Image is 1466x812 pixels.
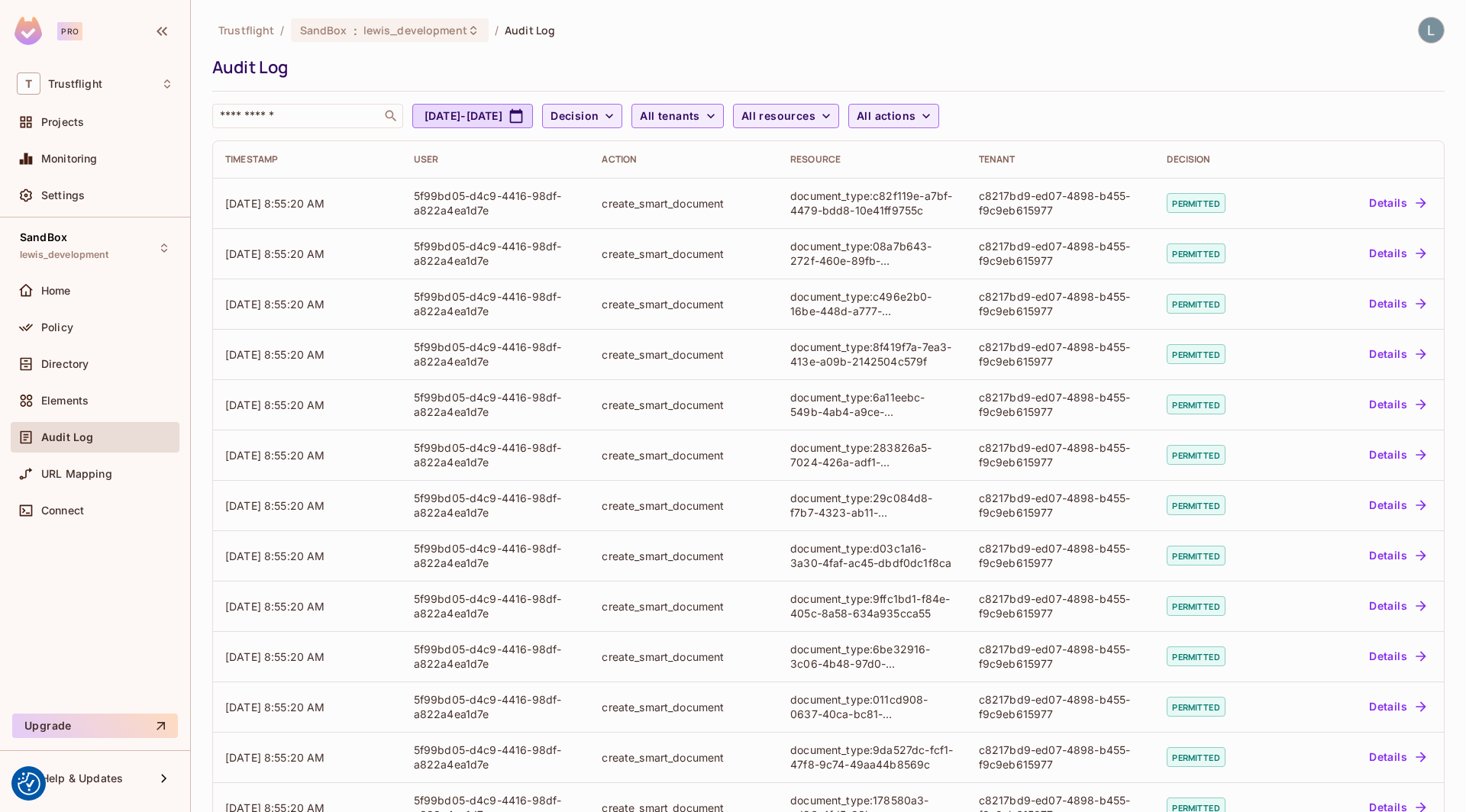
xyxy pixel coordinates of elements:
[15,17,42,45] img: SReyMgAAAABJRU5ErkJggg==
[1167,596,1225,616] span: permitted
[1167,747,1225,767] span: permitted
[225,549,325,562] span: [DATE] 8:55:20 AM
[790,390,954,419] div: document_type:6a11eebc-549b-4ab4-a9ce-2703c4230ccc
[41,358,89,370] span: Directory
[602,448,766,462] div: create_smart_document
[414,491,578,520] div: 5f99bd05-d4c9-4416-98df-a822a4ea1d7e
[225,701,325,714] span: [DATE] 8:55:20 AM
[1363,241,1432,266] button: Details
[979,289,1143,318] div: c8217bd9-ed07-4898-b455-f9c9eb615977
[790,239,954,268] div: document_type:08a7b643-272f-460e-89fb-dba8b8848c48
[18,772,40,795] button: Consent Preferences
[979,642,1143,671] div: c8217bd9-ed07-4898-b455-f9c9eb615977
[979,743,1143,772] div: c8217bd9-ed07-4898-b455-f9c9eb615977
[602,649,766,664] div: create_smart_document
[41,285,71,297] span: Home
[505,23,555,37] span: Audit Log
[1419,18,1444,43] img: Lewis Youl
[414,390,578,419] div: 5f99bd05-d4c9-4416-98df-a822a4ea1d7e
[1363,543,1432,568] button: Details
[225,600,325,613] span: [DATE] 8:55:20 AM
[602,398,766,412] div: create_smart_document
[41,189,85,201] span: Settings
[979,591,1143,620] div: c8217bd9-ed07-4898-b455-f9c9eb615977
[602,347,766,362] div: create_smart_document
[300,23,347,37] span: SandBox
[225,398,325,411] span: [DATE] 8:55:20 AM
[979,239,1143,268] div: c8217bd9-ed07-4898-b455-f9c9eb615977
[602,549,766,563] div: create_smart_document
[848,104,939,128] button: All actions
[790,289,954,318] div: document_type:c496e2b0-16be-448d-a777-710f5cee8826
[414,340,578,369] div: 5f99bd05-d4c9-4416-98df-a822a4ea1d7e
[20,231,67,243] span: SandBox
[790,440,954,469] div: document_type:283826a5-7024-426a-adf1-74280ad7acd2
[857,107,915,126] span: All actions
[414,692,578,721] div: 5f99bd05-d4c9-4416-98df-a822a4ea1d7e
[414,642,578,671] div: 5f99bd05-d4c9-4416-98df-a822a4ea1d7e
[41,468,112,480] span: URL Mapping
[225,751,325,764] span: [DATE] 8:55:20 AM
[602,498,766,513] div: create_smart_document
[790,541,954,570] div: document_type:d03c1a16-3a30-4faf-ac45-dbdf0dc1f8ca
[41,321,73,333] span: Policy
[41,116,84,128] span: Projects
[542,104,622,128] button: Decision
[225,197,325,210] span: [DATE] 8:55:20 AM
[790,692,954,721] div: document_type:011cd908-0637-40ca-bc81-76539e0dd6b9
[225,348,325,361] span: [DATE] 8:55:20 AM
[602,297,766,311] div: create_smart_document
[495,23,499,37] li: /
[414,743,578,772] div: 5f99bd05-d4c9-4416-98df-a822a4ea1d7e
[1167,445,1225,465] span: permitted
[1363,191,1432,215] button: Details
[979,692,1143,721] div: c8217bd9-ed07-4898-b455-f9c9eb615977
[790,188,954,217] div: document_type:c82f119e-a7bf-4479-bdd8-10e41ff9755c
[1167,697,1225,717] span: permitted
[1363,745,1432,769] button: Details
[1363,493,1432,517] button: Details
[20,249,109,261] span: lewis_development
[225,650,325,663] span: [DATE] 8:55:20 AM
[1363,694,1432,719] button: Details
[979,153,1143,166] div: Tenant
[790,591,954,620] div: document_type:9ffc1bd1-f84e-405c-8a58-634a935cca55
[631,104,723,128] button: All tenants
[1363,392,1432,417] button: Details
[41,772,123,785] span: Help & Updates
[41,153,98,165] span: Monitoring
[790,642,954,671] div: document_type:6be32916-3c06-4b48-97d0-39ea67f6df56
[212,56,1437,79] div: Audit Log
[1363,443,1432,467] button: Details
[1167,344,1225,364] span: permitted
[602,599,766,614] div: create_smart_document
[1167,243,1225,263] span: permitted
[41,395,89,407] span: Elements
[1167,294,1225,314] span: permitted
[41,504,84,517] span: Connect
[1363,292,1432,316] button: Details
[1167,395,1225,414] span: permitted
[602,246,766,261] div: create_smart_document
[551,107,599,126] span: Decision
[414,153,578,166] div: User
[741,107,815,126] span: All resources
[414,188,578,217] div: 5f99bd05-d4c9-4416-98df-a822a4ea1d7e
[414,239,578,268] div: 5f99bd05-d4c9-4416-98df-a822a4ea1d7e
[733,104,839,128] button: All resources
[1363,644,1432,669] button: Details
[1167,193,1225,213] span: permitted
[979,491,1143,520] div: c8217bd9-ed07-4898-b455-f9c9eb615977
[1167,646,1225,666] span: permitted
[790,743,954,772] div: document_type:9da527dc-fcf1-47f8-9c74-49aa44b8569c
[225,298,325,311] span: [DATE] 8:55:20 AM
[979,390,1143,419] div: c8217bd9-ed07-4898-b455-f9c9eb615977
[414,591,578,620] div: 5f99bd05-d4c9-4416-98df-a822a4ea1d7e
[602,750,766,765] div: create_smart_document
[18,772,40,795] img: Revisit consent button
[1363,342,1432,366] button: Details
[280,23,284,37] li: /
[412,104,533,128] button: [DATE]-[DATE]
[1167,495,1225,515] span: permitted
[790,491,954,520] div: document_type:29c084d8-f7b7-4323-ab11-97e0359d403a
